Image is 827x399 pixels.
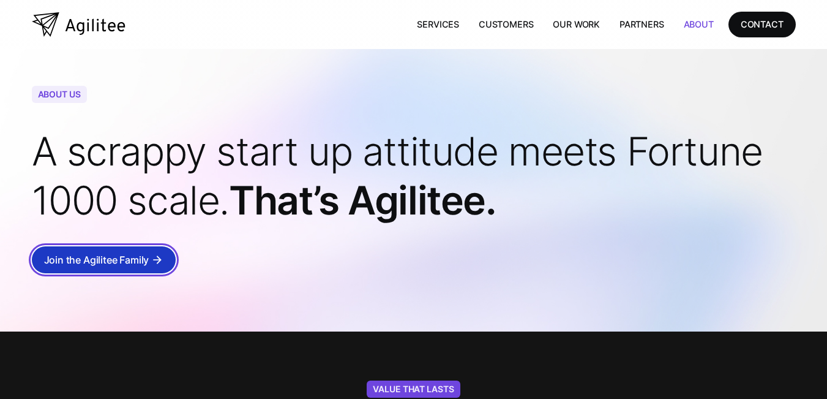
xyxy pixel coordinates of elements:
div: arrow_forward [151,254,163,266]
h1: That’s Agilitee. [32,127,796,225]
a: Our Work [543,12,610,37]
a: CONTACT [728,12,796,37]
div: Value That Lasts [367,381,460,398]
a: About [674,12,724,37]
a: home [32,12,125,37]
span: A scrappy start up attitude meets Fortune 1000 scale. [32,127,763,224]
a: Customers [469,12,543,37]
div: Join the Agilitee Family [44,251,149,268]
a: Join the Agilitee Familyarrow_forward [32,246,176,273]
div: CONTACT [741,17,784,32]
div: About Us [32,86,87,103]
a: Services [407,12,469,37]
a: Partners [610,12,674,37]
